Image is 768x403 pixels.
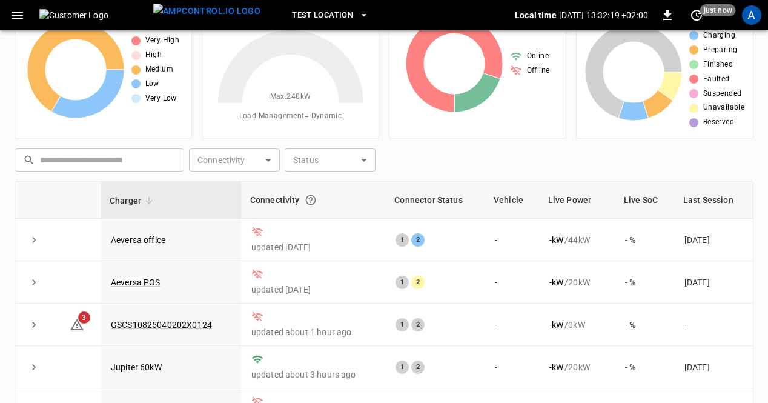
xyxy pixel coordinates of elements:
[145,93,177,105] span: Very Low
[145,49,162,61] span: High
[411,318,425,331] div: 2
[549,361,606,373] div: / 20 kW
[111,320,212,330] a: GSCS10825040202X0124
[703,116,734,128] span: Reserved
[549,319,606,331] div: / 0 kW
[742,5,761,25] div: profile-icon
[549,234,563,246] p: - kW
[615,182,675,219] th: Live SoC
[615,346,675,388] td: - %
[540,182,615,219] th: Live Power
[549,319,563,331] p: - kW
[703,88,742,100] span: Suspended
[411,233,425,247] div: 2
[251,326,377,338] p: updated about 1 hour ago
[396,233,409,247] div: 1
[411,276,425,289] div: 2
[111,235,165,245] a: Aeversa office
[251,368,377,381] p: updated about 3 hours ago
[396,276,409,289] div: 1
[110,193,157,208] span: Charger
[270,91,311,103] span: Max. 240 kW
[485,304,540,346] td: -
[396,318,409,331] div: 1
[78,311,90,324] span: 3
[396,361,409,374] div: 1
[703,102,744,114] span: Unavailable
[292,8,353,22] span: Test Location
[675,346,753,388] td: [DATE]
[703,44,738,56] span: Preparing
[145,35,180,47] span: Very High
[25,231,43,249] button: expand row
[70,319,84,329] a: 3
[145,64,173,76] span: Medium
[250,189,378,211] div: Connectivity
[527,65,550,77] span: Offline
[615,219,675,261] td: - %
[559,9,648,21] p: [DATE] 13:32:19 +02:00
[549,276,563,288] p: - kW
[485,219,540,261] td: -
[675,219,753,261] td: [DATE]
[485,346,540,388] td: -
[25,358,43,376] button: expand row
[386,182,485,219] th: Connector Status
[145,78,159,90] span: Low
[615,261,675,304] td: - %
[687,5,706,25] button: set refresh interval
[549,234,606,246] div: / 44 kW
[411,361,425,374] div: 2
[700,4,736,16] span: just now
[527,50,549,62] span: Online
[485,182,540,219] th: Vehicle
[111,278,161,287] a: Aeversa POS
[675,261,753,304] td: [DATE]
[153,4,260,19] img: ampcontrol.io logo
[675,304,753,346] td: -
[39,9,148,21] img: Customer Logo
[703,73,730,85] span: Faulted
[287,4,374,27] button: Test Location
[239,110,342,122] span: Load Management = Dynamic
[111,362,162,372] a: Jupiter 60kW
[549,276,606,288] div: / 20 kW
[515,9,557,21] p: Local time
[615,304,675,346] td: - %
[485,261,540,304] td: -
[251,241,377,253] p: updated [DATE]
[703,30,735,42] span: Charging
[703,59,733,71] span: Finished
[675,182,753,219] th: Last Session
[25,273,43,291] button: expand row
[251,284,377,296] p: updated [DATE]
[549,361,563,373] p: - kW
[25,316,43,334] button: expand row
[300,189,322,211] button: Connection between the charger and our software.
